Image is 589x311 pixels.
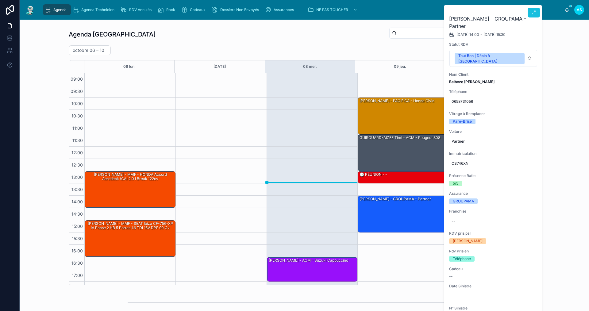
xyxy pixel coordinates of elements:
span: 16:30 [70,260,84,266]
a: Cadeaux [179,4,210,15]
div: 🕒 RÉUNION - - [359,172,388,177]
div: [PERSON_NAME] - MAIF - SEAT Ibiza CF-756-XP IV Phase 2 HB 5 Portes 1.6 TDI 16V DPF 90 cv [85,221,175,257]
h1: Agenda [GEOGRAPHIC_DATA] [69,30,156,39]
span: Vitrage à Remplacer [449,111,537,116]
span: NE PAS TOUCHER [316,7,348,12]
span: N° Sinistre [449,306,537,311]
span: Dossiers Non Envoyés [220,7,259,12]
span: 12:00 [70,150,84,155]
span: 16:00 [70,248,84,253]
div: GROUPAMA [453,198,474,204]
span: 13:30 [70,187,84,192]
img: App logo [25,5,36,15]
button: 09 jeu. [394,60,406,73]
div: Pare-Brise [453,119,472,124]
div: GUIROUARD-AIZEE Timi - ACM - Peugeot 308 [358,135,448,171]
span: Téléphone [449,89,537,94]
div: [PERSON_NAME] - PACIFICA - honda civic [358,98,448,134]
button: 06 lun. [123,60,136,73]
div: -- [452,219,455,224]
a: NE PAS TOUCHER [306,4,360,15]
div: 5/5 [453,181,458,186]
span: [DATE] 14:00 [456,32,479,37]
span: Nom Client [449,72,537,77]
span: 11:00 [71,125,84,131]
span: Voiture [449,129,537,134]
span: 10:30 [70,113,84,118]
span: CS746XN [452,161,535,166]
a: Rack [156,4,179,15]
a: Agenda [43,4,71,15]
span: 09:30 [69,89,84,94]
a: Agenda Technicien [71,4,119,15]
span: 17:00 [70,273,84,278]
div: [PERSON_NAME] - MAIF - HONDA Accord Aerodeck (CA) 2.0 i Break 122cv [85,171,175,208]
div: scrollable content [40,3,564,17]
div: Téléphone [453,256,471,262]
span: 15:00 [70,224,84,229]
span: Immatriculation [449,151,537,156]
div: 🕒 RÉUNION - - [358,171,448,183]
span: Rdv Pris en [449,249,537,254]
div: [PERSON_NAME] - PACIFICA - honda civic [359,98,435,104]
span: 17:30 [70,285,84,290]
span: Cadeaux [190,7,206,12]
div: [PERSON_NAME] - MAIF - HONDA Accord Aerodeck (CA) 2.0 i Break 122cv [86,172,175,182]
span: -- [449,274,453,279]
h2: [PERSON_NAME] - GROUPAMA - Partner [449,15,537,30]
div: [PERSON_NAME] [453,238,483,244]
span: 13:00 [70,175,84,180]
button: 08 mer. [303,60,317,73]
span: 12:30 [70,162,84,167]
div: Tout Bon | Décla à [GEOGRAPHIC_DATA] [458,53,521,64]
span: Statut RDV [449,42,537,47]
span: Cadeau [449,267,537,271]
div: [PERSON_NAME] - ACM - suzuki cappuccino [268,258,349,263]
a: RDV Annulés [119,4,156,15]
span: 10:00 [70,101,84,106]
span: 14:00 [70,199,84,204]
h2: octobre 06 – 10 [73,47,104,53]
span: RDV Annulés [129,7,152,12]
span: Franchise [449,209,537,214]
span: Assurance [449,191,537,196]
span: Rack [166,7,175,12]
div: GUIROUARD-AIZEE Timi - ACM - Peugeot 308 [359,135,441,140]
div: [PERSON_NAME] - GROUPAMA - Partner [358,196,448,232]
span: RDV pris par [449,231,537,236]
a: Dossiers Non Envoyés [210,4,263,15]
span: 15:30 [70,236,84,241]
span: - [480,32,482,37]
span: 09:00 [69,76,84,82]
div: [PERSON_NAME] - ACM - suzuki cappuccino [267,257,357,281]
button: Select Button [449,50,537,67]
span: 0658731056 [452,99,535,104]
span: Date Sinistre [449,284,537,289]
span: Agenda Technicien [81,7,114,12]
span: Présence Ratio [449,173,537,178]
a: Assurances [263,4,298,15]
span: Assurances [274,7,294,12]
strong: Belbeze [PERSON_NAME] [449,79,495,84]
span: Agenda [53,7,67,12]
span: 11:30 [71,138,84,143]
button: [DATE] [214,60,226,73]
div: [PERSON_NAME] - GROUPAMA - Partner [359,196,432,202]
span: [DATE] 15:30 [483,32,506,37]
div: [PERSON_NAME] - MAIF - SEAT Ibiza CF-756-XP IV Phase 2 HB 5 Portes 1.6 TDI 16V DPF 90 cv [86,221,175,231]
span: AS [577,7,582,12]
div: -- [452,294,455,298]
span: 14:30 [70,211,84,217]
span: Partner [452,139,535,144]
